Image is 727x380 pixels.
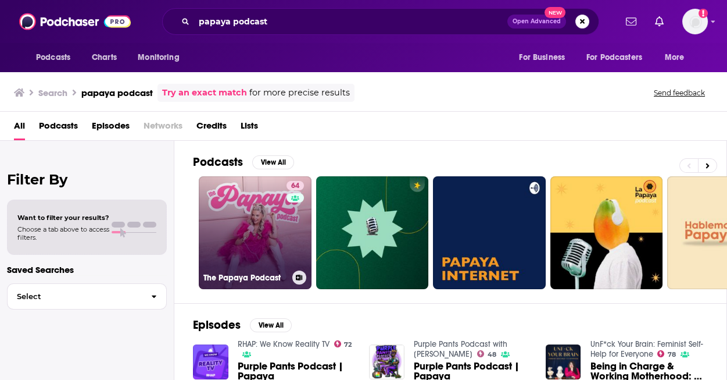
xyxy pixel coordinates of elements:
a: All [14,116,25,140]
span: for more precise results [249,86,350,100]
a: 72 [334,340,352,347]
a: Lists [241,116,258,140]
span: Charts [92,49,117,66]
input: Search podcasts, credits, & more... [194,12,507,31]
h3: papaya podcast [81,87,153,98]
a: Credits [196,116,227,140]
a: Podcasts [39,116,78,140]
button: View All [250,318,292,332]
a: RHAP: We Know Reality TV [238,339,330,349]
a: Show notifications dropdown [621,12,641,31]
span: Monitoring [138,49,179,66]
a: PodcastsView All [193,155,294,169]
a: Episodes [92,116,130,140]
span: Want to filter your results? [17,214,109,222]
h2: Podcasts [193,155,243,169]
button: View All [252,155,294,169]
span: For Business [519,49,565,66]
h2: Episodes [193,318,241,332]
button: open menu [579,47,659,69]
h3: Search [38,87,67,98]
a: 64 [286,181,304,190]
img: User Profile [682,9,708,34]
a: Purple Pants Podcast with Brice Izyah [414,339,507,359]
span: Choose a tab above to access filters. [17,225,109,242]
button: Select [7,283,167,310]
span: 72 [344,342,352,347]
span: 78 [668,352,676,357]
span: Open Advanced [513,19,561,24]
button: open menu [511,47,579,69]
a: Show notifications dropdown [650,12,668,31]
button: Show profile menu [682,9,708,34]
a: 64The Papaya Podcast [199,176,311,289]
span: Podcasts [36,49,70,66]
h2: Filter By [7,171,167,188]
span: 64 [291,180,299,192]
span: 48 [488,352,496,357]
a: EpisodesView All [193,318,292,332]
svg: Add a profile image [699,9,708,18]
h3: The Papaya Podcast [203,273,288,283]
button: open menu [28,47,85,69]
span: Logged in as amandagibson [682,9,708,34]
div: Search podcasts, credits, & more... [162,8,599,35]
span: More [665,49,685,66]
a: Try an exact match [162,86,247,100]
button: open menu [130,47,194,69]
span: Networks [144,116,182,140]
img: Being in Charge & Working Motherhood: A Conversation with Sarah Nicole of The Papaya Podcast [546,345,581,380]
a: 78 [657,350,676,357]
span: Select [8,293,142,300]
a: 48 [477,350,496,357]
span: For Podcasters [586,49,642,66]
button: Send feedback [650,88,708,98]
button: Open AdvancedNew [507,15,566,29]
a: Charts [84,47,124,69]
img: Podchaser - Follow, Share and Rate Podcasts [19,10,131,33]
a: UnF*ck Your Brain: Feminist Self-Help for Everyone [590,339,703,359]
span: New [545,7,565,18]
p: Saved Searches [7,264,167,275]
img: Purple Pants Podcast | Papaya [369,345,404,380]
button: open menu [657,47,699,69]
img: Purple Pants Podcast | Papaya [193,345,228,380]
